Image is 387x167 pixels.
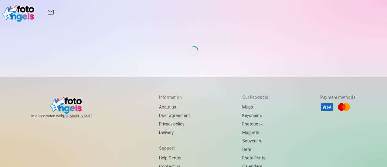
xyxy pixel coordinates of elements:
[159,94,190,100] h5: Information
[159,111,190,120] a: User agreement
[63,114,107,119] a: [DOMAIN_NAME]
[31,114,107,119] span: In cooperation with
[242,137,268,145] a: Souvenirs
[2,2,37,22] img: /v1
[242,154,268,162] a: Photo prints
[320,100,334,114] li: Visa
[242,94,268,100] h5: Our products
[159,154,190,162] a: Help Center
[242,145,268,154] a: Sets
[320,94,356,100] h5: Payment methods
[337,100,351,114] li: Mastercard
[159,145,190,151] h5: Support
[242,111,268,120] a: Keychains
[159,120,190,128] a: Privacy policy
[242,128,268,137] a: Magnets
[242,120,268,128] a: Photobook
[159,103,190,111] a: About us
[159,128,190,137] a: Delivery
[242,103,268,111] a: Mugs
